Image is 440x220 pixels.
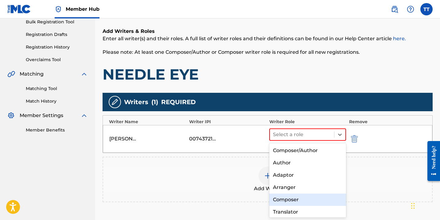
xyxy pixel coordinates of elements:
div: Help [404,3,417,15]
a: Member Benefits [26,127,88,133]
img: Top Rightsholder [55,6,62,13]
a: Public Search [388,3,401,15]
div: Translator [269,206,346,218]
a: Bulk Registration Tool [26,19,88,25]
span: REQUIRED [161,97,196,107]
img: expand [80,70,88,78]
a: Registration Drafts [26,31,88,38]
img: writers [111,98,119,106]
img: help [407,6,414,13]
div: Author [269,157,346,169]
span: Matching [20,70,44,78]
div: Writer Name [109,119,186,125]
iframe: Resource Center [423,136,440,186]
img: search [391,6,398,13]
span: Member Settings [20,112,63,119]
h1: NEEDLE EYE [103,65,433,84]
span: Enter all writer(s) and their roles. A full list of writer roles and their definitions can be fou... [103,36,406,41]
a: Overclaims Tool [26,57,88,63]
div: Writer Role [269,119,346,125]
img: expand [80,112,88,119]
img: add [264,172,271,179]
img: Member Settings [7,112,15,119]
a: Matching Tool [26,85,88,92]
div: Remove [349,119,426,125]
div: Composer [269,194,346,206]
h6: Add Writers & Roles [103,28,433,35]
img: Matching [7,70,15,78]
iframe: Chat Widget [409,191,440,220]
a: Match History [26,98,88,104]
div: Writer IPI [189,119,266,125]
span: Add Writer [254,185,282,192]
span: Member Hub [66,6,99,13]
span: ( 1 ) [151,97,158,107]
div: User Menu [420,3,433,15]
div: Adaptor [269,169,346,181]
div: Drag [411,197,415,215]
img: 12a2ab48e56ec057fbd8.svg [351,135,358,143]
img: MLC Logo [7,5,31,14]
span: Please note: At least one Composer/Author or Composer writer role is required for all new registr... [103,49,360,55]
div: Arranger [269,181,346,194]
a: here. [393,36,406,41]
span: Writers [124,97,148,107]
a: Registration History [26,44,88,50]
div: Composer/Author [269,144,346,157]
